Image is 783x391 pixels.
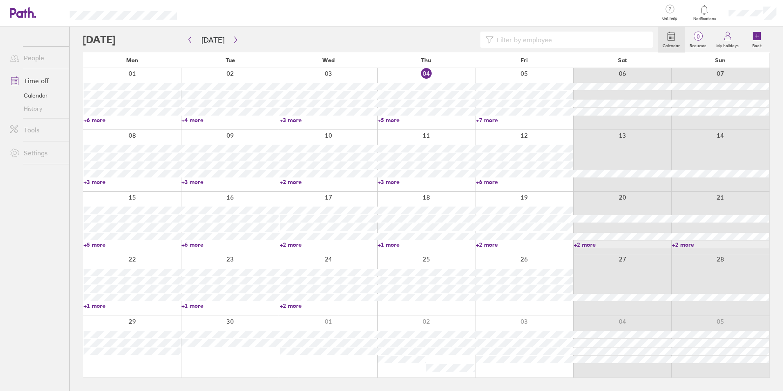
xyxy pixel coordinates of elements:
a: +2 more [574,241,671,248]
span: Sat [618,57,627,64]
span: Mon [126,57,138,64]
span: Thu [421,57,431,64]
a: +6 more [181,241,278,248]
a: +7 more [476,116,573,124]
a: +1 more [378,241,475,248]
a: +5 more [84,241,181,248]
a: People [3,50,69,66]
a: +2 more [672,241,769,248]
a: +3 more [378,178,475,186]
label: Book [747,41,767,48]
a: Calendar [3,89,69,102]
span: 0 [685,33,711,40]
span: Sun [715,57,726,64]
a: My holidays [711,27,744,53]
a: Tools [3,122,69,138]
a: Calendar [658,27,685,53]
input: Filter by employee [493,32,648,48]
span: Notifications [691,16,718,21]
button: [DATE] [195,33,231,47]
label: Calendar [658,41,685,48]
a: +6 more [476,178,573,186]
a: 0Requests [685,27,711,53]
a: Settings [3,145,69,161]
a: +3 more [181,178,278,186]
span: Get help [656,16,683,21]
a: +6 more [84,116,181,124]
a: +3 more [280,116,377,124]
a: Book [744,27,770,53]
a: Notifications [691,4,718,21]
a: +2 more [280,241,377,248]
label: My holidays [711,41,744,48]
a: +2 more [280,302,377,309]
a: +1 more [181,302,278,309]
span: Tue [226,57,235,64]
a: +2 more [476,241,573,248]
span: Fri [520,57,528,64]
a: +3 more [84,178,181,186]
a: +1 more [84,302,181,309]
a: History [3,102,69,115]
span: Wed [322,57,335,64]
a: +2 more [280,178,377,186]
a: Time off [3,73,69,89]
a: +5 more [378,116,475,124]
label: Requests [685,41,711,48]
a: +4 more [181,116,278,124]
